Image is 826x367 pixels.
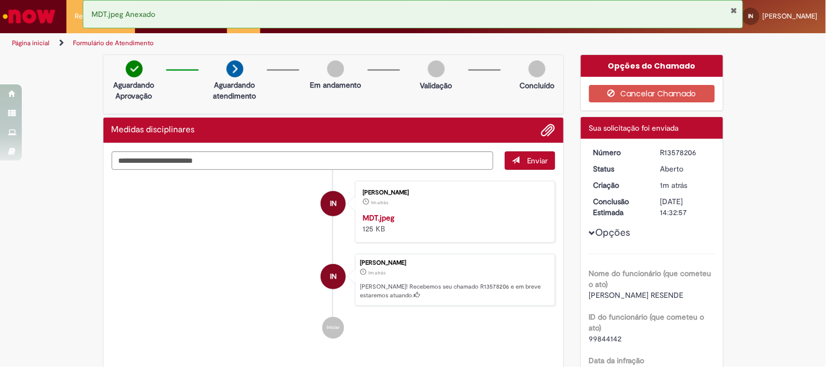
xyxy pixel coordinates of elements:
[330,191,336,217] span: IN
[75,11,113,22] span: Requisições
[749,13,754,20] span: IN
[529,60,546,77] img: img-circle-grey.png
[660,180,688,190] time: 29/09/2025 16:32:53
[360,283,549,299] p: [PERSON_NAME]! Recebemos seu chamado R13578206 e em breve estaremos atuando.
[91,9,155,19] span: MDT.jpeg Anexado
[660,180,688,190] span: 1m atrás
[8,33,542,53] ul: Trilhas de página
[1,5,57,27] img: ServiceNow
[519,80,554,91] p: Concluído
[112,151,494,170] textarea: Digite sua mensagem aqui...
[589,312,705,333] b: ID do funcionário (que cometeu o ato)
[227,60,243,77] img: arrow-next.png
[763,11,818,21] span: [PERSON_NAME]
[420,80,452,91] p: Validação
[310,79,361,90] p: Em andamento
[371,199,388,206] time: 29/09/2025 16:32:50
[73,39,154,47] a: Formulário de Atendimento
[730,6,737,15] button: Fechar Notificação
[209,79,261,101] p: Aguardando atendimento
[585,180,652,191] dt: Criação
[589,123,679,133] span: Sua solicitação foi enviada
[581,55,723,77] div: Opções do Chamado
[660,196,711,218] div: [DATE] 14:32:57
[327,60,344,77] img: img-circle-grey.png
[321,191,346,216] div: Isabele Cristine Do Nascimento
[660,180,711,191] div: 29/09/2025 16:32:53
[589,85,715,102] button: Cancelar Chamado
[321,264,346,289] div: Isabele Cristine Do Nascimento
[12,39,50,47] a: Página inicial
[585,147,652,158] dt: Número
[589,290,684,300] span: [PERSON_NAME] RESENDE
[585,196,652,218] dt: Conclusão Estimada
[126,60,143,77] img: check-circle-green.png
[330,264,336,290] span: IN
[108,79,161,101] p: Aguardando Aprovação
[505,151,555,170] button: Enviar
[112,125,195,135] h2: Medidas disciplinares Histórico de tíquete
[585,163,652,174] dt: Status
[589,356,645,365] b: Data da infração
[541,123,555,137] button: Adicionar anexos
[589,268,712,289] b: Nome do funcionário (que cometeu o ato)
[360,260,549,266] div: [PERSON_NAME]
[112,254,556,306] li: Isabele Cristine Do Nascimento
[112,170,556,350] ul: Histórico de tíquete
[363,212,544,234] div: 125 KB
[589,334,622,344] span: 99844142
[660,147,711,158] div: R13578206
[363,189,544,196] div: [PERSON_NAME]
[660,163,711,174] div: Aberto
[527,156,548,166] span: Enviar
[363,213,394,223] a: MDT.jpeg
[371,199,388,206] span: 1m atrás
[428,60,445,77] img: img-circle-grey.png
[368,270,386,276] span: 1m atrás
[368,270,386,276] time: 29/09/2025 16:32:53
